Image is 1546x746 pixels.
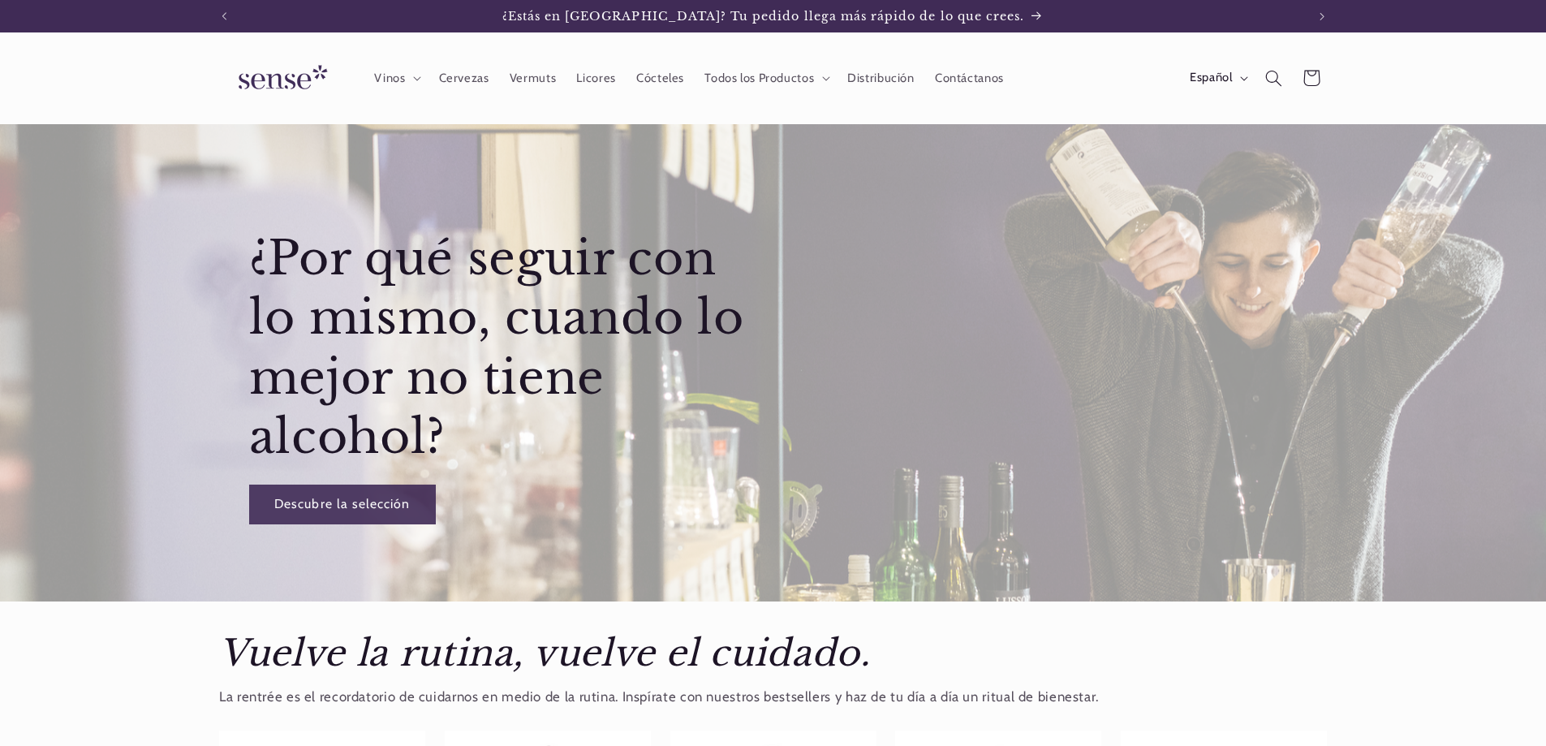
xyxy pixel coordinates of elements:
[219,631,871,675] em: Vuelve la rutina, vuelve el cuidado.
[439,71,489,86] span: Cervezas
[364,60,428,96] summary: Vinos
[704,71,814,86] span: Todos los Productos
[499,60,566,96] a: Vermuts
[636,71,684,86] span: Cócteles
[1179,62,1255,94] button: Español
[502,9,1025,24] span: ¿Estás en [GEOGRAPHIC_DATA]? Tu pedido llega más rápido de lo que crees.
[695,60,838,96] summary: Todos los Productos
[249,229,769,468] h2: ¿Por qué seguir con lo mismo, cuando lo mejor no tiene alcohol?
[847,71,915,86] span: Distribución
[213,49,347,108] a: Sense
[1255,59,1293,97] summary: Búsqueda
[374,71,405,86] span: Vinos
[1190,69,1232,87] span: Español
[219,685,1327,709] p: La rentrée es el recordatorio de cuidarnos en medio de la rutina. Inspírate con nuestros bestsell...
[924,60,1014,96] a: Contáctanos
[249,485,436,524] a: Descubre la selección
[428,60,499,96] a: Cervezas
[576,71,615,86] span: Licores
[566,60,627,96] a: Licores
[219,55,341,101] img: Sense
[838,60,925,96] a: Distribución
[935,71,1004,86] span: Contáctanos
[510,71,556,86] span: Vermuts
[626,60,694,96] a: Cócteles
